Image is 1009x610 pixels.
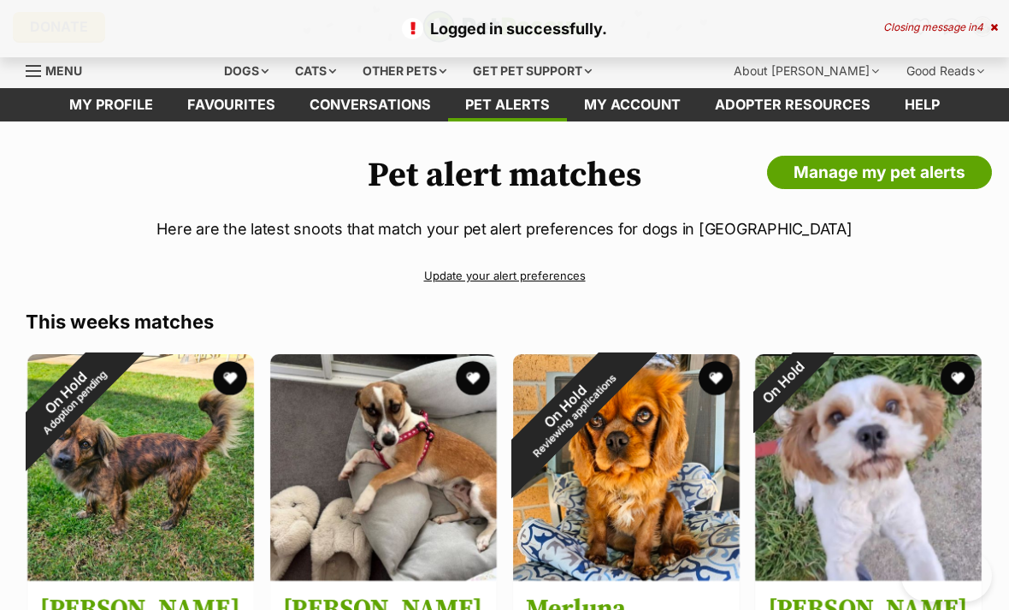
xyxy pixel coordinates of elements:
[513,354,740,581] img: Merluna
[456,361,490,395] button: favourite
[213,361,247,395] button: favourite
[27,567,254,584] a: On HoldAdoption pending
[530,372,618,460] span: Reviewing applications
[767,156,992,190] a: Manage my pet alerts
[567,88,698,121] a: My account
[901,550,992,601] iframe: Help Scout Beacon - Open
[41,368,109,436] span: Adoption pending
[894,54,996,88] div: Good Reads
[513,567,740,584] a: On HoldReviewing applications
[26,217,983,240] p: Here are the latest snoots that match your pet alert preferences for dogs in [GEOGRAPHIC_DATA]
[212,54,280,88] div: Dogs
[26,156,983,195] h1: Pet alert matches
[26,261,983,291] a: Update your alert preferences
[698,361,732,395] button: favourite
[461,54,604,88] div: Get pet support
[755,567,982,584] a: On Hold
[292,88,448,121] a: conversations
[351,54,458,88] div: Other pets
[698,88,888,121] a: Adopter resources
[733,332,834,433] div: On Hold
[941,361,975,395] button: favourite
[27,354,254,581] img: Broski
[26,310,983,334] h3: This weeks matches
[755,354,982,581] img: Todd
[26,54,94,85] a: Menu
[45,63,82,78] span: Menu
[52,88,170,121] a: My profile
[888,88,957,121] a: Help
[448,88,567,121] a: Pet alerts
[722,54,891,88] div: About [PERSON_NAME]
[283,54,348,88] div: Cats
[170,88,292,121] a: Favourites
[475,316,664,505] div: On Hold
[270,354,497,581] img: Lillie Uffelman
